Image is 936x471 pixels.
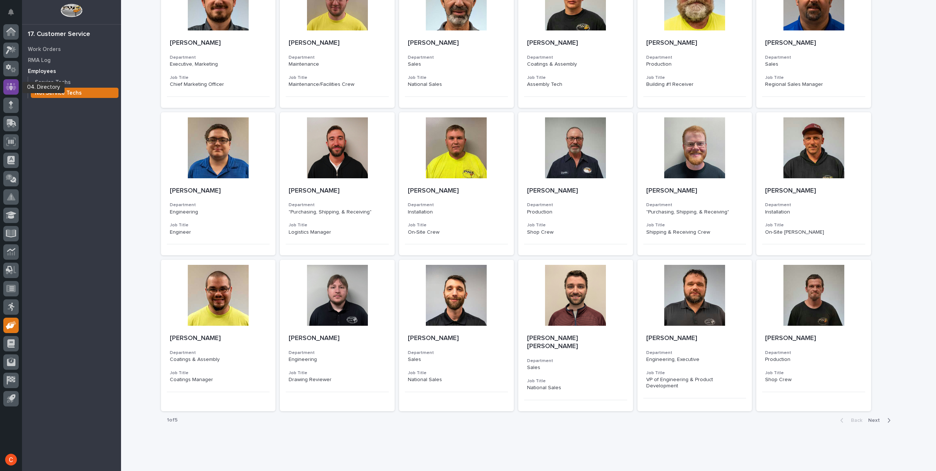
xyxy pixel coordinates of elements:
[765,202,862,208] h3: Department
[765,222,862,228] h3: Job Title
[408,222,505,228] h3: Job Title
[170,222,267,228] h3: Job Title
[408,350,505,356] h3: Department
[289,40,340,46] span: [PERSON_NAME]
[28,77,121,87] a: Service Techs
[527,222,624,228] h3: Job Title
[646,81,743,88] p: Building #1 Receiver
[646,350,743,356] h3: Department
[170,40,221,46] span: [PERSON_NAME]
[646,40,697,46] span: [PERSON_NAME]
[646,357,743,363] p: Engineering, Executive
[170,55,267,61] h3: Department
[161,112,276,256] a: [PERSON_NAME]DepartmentEngineeringJob TitleEngineer
[765,75,862,81] h3: Job Title
[637,112,752,256] a: [PERSON_NAME]Department"Purchasing, Shipping, & Receiving"Job TitleShipping & Receiving Crew
[289,229,386,235] p: Logistics Manager
[170,209,267,215] p: Engineering
[834,417,865,424] button: Back
[170,61,267,67] p: Executive, Marketing
[646,61,743,67] p: Production
[646,335,697,342] span: [PERSON_NAME]
[527,81,624,88] p: Assembly Tech
[527,335,580,350] span: [PERSON_NAME] [PERSON_NAME]
[527,378,624,384] h3: Job Title
[646,55,743,61] h3: Department
[22,44,121,55] a: Work Orders
[170,81,267,88] p: Chief Marketing Officer
[289,335,340,342] span: [PERSON_NAME]
[765,55,862,61] h3: Department
[28,46,61,53] p: Work Orders
[170,370,267,376] h3: Job Title
[527,202,624,208] h3: Department
[518,260,633,411] a: [PERSON_NAME] [PERSON_NAME]DepartmentSalesJob TitleNational Sales
[408,335,459,342] span: [PERSON_NAME]
[765,335,816,342] span: [PERSON_NAME]
[170,202,267,208] h3: Department
[765,187,816,194] span: [PERSON_NAME]
[289,357,386,363] p: Engineering
[170,357,267,363] p: Coatings & Assembly
[868,417,884,424] span: Next
[61,4,82,17] img: Workspace Logo
[9,9,19,21] div: Notifications
[408,370,505,376] h3: Job Title
[646,229,743,235] p: Shipping & Receiving Crew
[527,187,578,194] span: [PERSON_NAME]
[170,187,221,194] span: [PERSON_NAME]
[408,209,505,215] p: Installation
[170,335,221,342] span: [PERSON_NAME]
[22,66,121,77] a: Employees
[765,40,816,46] span: [PERSON_NAME]
[527,209,624,215] p: Production
[289,75,386,81] h3: Job Title
[408,75,505,81] h3: Job Title
[765,350,862,356] h3: Department
[289,202,386,208] h3: Department
[527,358,624,364] h3: Department
[527,75,624,81] h3: Job Title
[518,112,633,256] a: [PERSON_NAME]DepartmentProductionJob TitleShop Crew
[35,79,71,86] p: Service Techs
[408,377,505,383] p: National Sales
[170,75,267,81] h3: Job Title
[161,411,183,429] p: 1 of 5
[170,350,267,356] h3: Department
[28,88,121,98] a: Not Service Techs
[765,81,862,88] p: Regional Sales Manager
[289,370,386,376] h3: Job Title
[399,112,514,256] a: [PERSON_NAME]DepartmentInstallationJob TitleOn-Site Crew
[756,260,871,411] a: [PERSON_NAME]DepartmentProductionJob TitleShop Crew
[28,57,51,64] p: RMA Log
[289,222,386,228] h3: Job Title
[646,377,743,389] p: VP of Engineering & Product Development
[289,61,386,67] p: Maintenance
[765,229,862,235] p: On-Site [PERSON_NAME]
[765,377,862,383] p: Shop Crew
[408,81,505,88] p: National Sales
[280,112,395,256] a: [PERSON_NAME]Department"Purchasing, Shipping, & Receiving"Job TitleLogistics Manager
[408,40,459,46] span: [PERSON_NAME]
[637,260,752,411] a: [PERSON_NAME]DepartmentEngineering, ExecutiveJob TitleVP of Engineering & Product Development
[35,90,82,96] p: Not Service Techs
[3,4,19,20] button: Notifications
[289,209,386,215] p: "Purchasing, Shipping, & Receiving"
[756,112,871,256] a: [PERSON_NAME]DepartmentInstallationJob TitleOn-Site [PERSON_NAME]
[3,452,19,467] button: users-avatar
[289,55,386,61] h3: Department
[170,377,267,383] p: Coatings Manager
[408,229,505,235] p: On-Site Crew
[646,222,743,228] h3: Job Title
[765,370,862,376] h3: Job Title
[170,229,267,235] p: Engineer
[527,55,624,61] h3: Department
[289,81,386,88] p: Maintenance/Facilities Crew
[847,417,862,424] span: Back
[765,209,862,215] p: Installation
[865,417,896,424] button: Next
[289,187,340,194] span: [PERSON_NAME]
[646,75,743,81] h3: Job Title
[527,229,624,235] p: Shop Crew
[646,202,743,208] h3: Department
